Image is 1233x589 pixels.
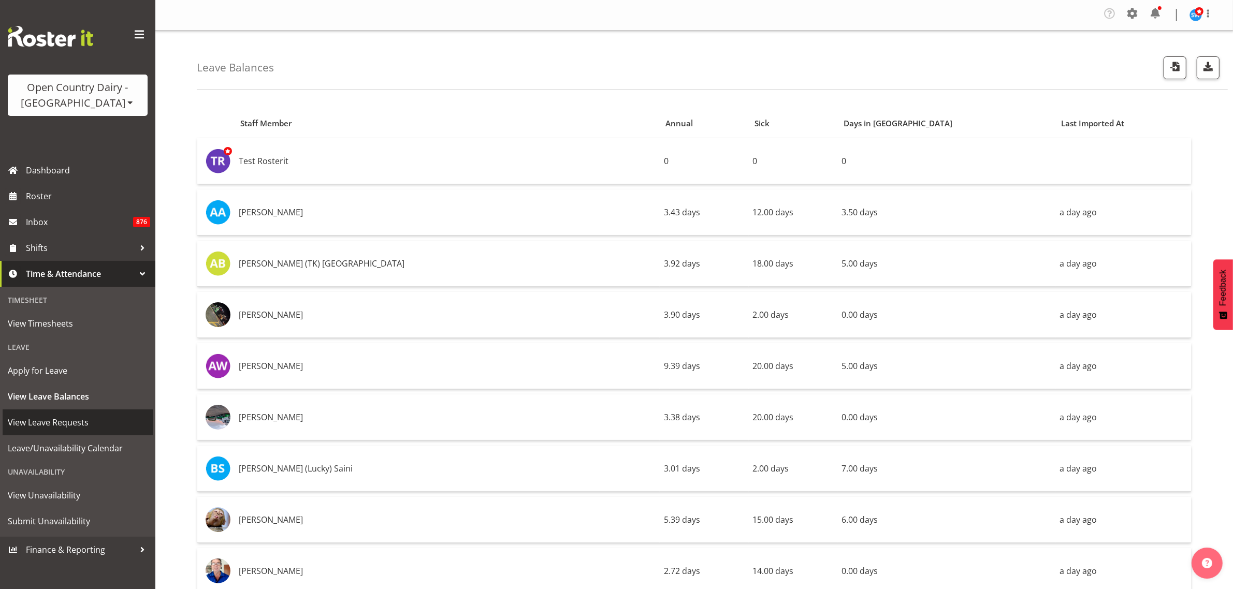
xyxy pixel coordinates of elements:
[664,360,700,372] span: 9.39 days
[842,155,846,167] span: 0
[664,207,700,218] span: 3.43 days
[26,188,150,204] span: Roster
[753,463,789,474] span: 2.00 days
[3,311,153,336] a: View Timesheets
[26,163,150,178] span: Dashboard
[753,309,789,320] span: 2.00 days
[1164,56,1186,79] button: Import Leave Balances
[26,542,135,557] span: Finance & Reporting
[842,258,878,269] span: 5.00 days
[8,26,93,47] img: Rosterit website logo
[842,309,878,320] span: 0.00 days
[3,384,153,409] a: View Leave Balances
[664,411,700,423] span: 3.38 days
[664,155,669,167] span: 0
[8,488,148,503] span: View Unavailability
[664,258,700,269] span: 3.92 days
[206,507,230,532] img: brent-adams6c2ed5726f1d41a690d4d5a40633ac2e.png
[235,446,660,492] td: [PERSON_NAME] (Lucky) Saini
[8,440,148,456] span: Leave/Unavailability Calendar
[1202,558,1212,568] img: help-xxl-2.png
[753,258,794,269] span: 18.00 days
[206,302,230,327] img: amrik-singh03ac6be936c81c43ac146ad11541ec6c.png
[665,117,743,129] div: Annual
[842,207,878,218] span: 3.50 days
[3,409,153,435] a: View Leave Requests
[235,343,660,389] td: [PERSON_NAME]
[755,117,832,129] div: Sick
[1060,411,1097,423] span: a day ago
[133,217,150,227] span: 876
[235,241,660,287] td: [PERSON_NAME] (TK) [GEOGRAPHIC_DATA]
[3,289,153,311] div: Timesheet
[842,360,878,372] span: 5.00 days
[3,435,153,461] a: Leave/Unavailability Calendar
[1219,270,1228,306] span: Feedback
[8,513,148,529] span: Submit Unavailability
[206,405,230,430] img: barry-morgan1fcdc3dbfdd87109e0eae247047b2e04.png
[1060,463,1097,474] span: a day ago
[206,251,230,276] img: alan-bedford8161.jpg
[753,514,794,525] span: 15.00 days
[1060,360,1097,372] span: a day ago
[753,155,758,167] span: 0
[8,389,148,404] span: View Leave Balances
[206,149,230,173] img: test-rosterit7563.jpg
[753,411,794,423] span: 20.00 days
[844,117,1050,129] div: Days in [GEOGRAPHIC_DATA]
[1197,56,1220,79] button: Download Leave Balances
[3,482,153,508] a: View Unavailability
[664,565,700,577] span: 2.72 days
[842,463,878,474] span: 7.00 days
[1060,565,1097,577] span: a day ago
[206,200,230,225] img: abhilash-antony8160.jpg
[8,316,148,331] span: View Timesheets
[8,415,148,430] span: View Leave Requests
[1060,207,1097,218] span: a day ago
[26,240,135,256] span: Shifts
[753,360,794,372] span: 20.00 days
[3,336,153,358] div: Leave
[1213,259,1233,330] button: Feedback - Show survey
[1190,9,1202,21] img: steve-webb8258.jpg
[753,207,794,218] span: 12.00 days
[26,266,135,282] span: Time & Attendance
[18,80,137,111] div: Open Country Dairy - [GEOGRAPHIC_DATA]
[1060,309,1097,320] span: a day ago
[3,358,153,384] a: Apply for Leave
[235,138,660,184] td: Test Rosterit
[197,62,274,73] h4: Leave Balances
[842,411,878,423] span: 0.00 days
[235,292,660,338] td: [PERSON_NAME]
[1060,514,1097,525] span: a day ago
[26,214,133,230] span: Inbox
[753,565,794,577] span: 14.00 days
[206,456,230,481] img: bhupinder-saini8168.jpg
[664,463,700,474] span: 3.01 days
[206,558,230,583] img: callum-leslieb2ccbb570efb4ea93546c50242686de0.png
[842,514,878,525] span: 6.00 days
[842,565,878,577] span: 0.00 days
[235,497,660,543] td: [PERSON_NAME]
[3,461,153,482] div: Unavailability
[664,514,700,525] span: 5.39 days
[1060,258,1097,269] span: a day ago
[1062,117,1185,129] div: Last Imported At
[240,117,654,129] div: Staff Member
[664,309,700,320] span: 3.90 days
[235,189,660,235] td: [PERSON_NAME]
[8,363,148,378] span: Apply for Leave
[235,394,660,440] td: [PERSON_NAME]
[206,354,230,378] img: andy-webb8163.jpg
[3,508,153,534] a: Submit Unavailability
